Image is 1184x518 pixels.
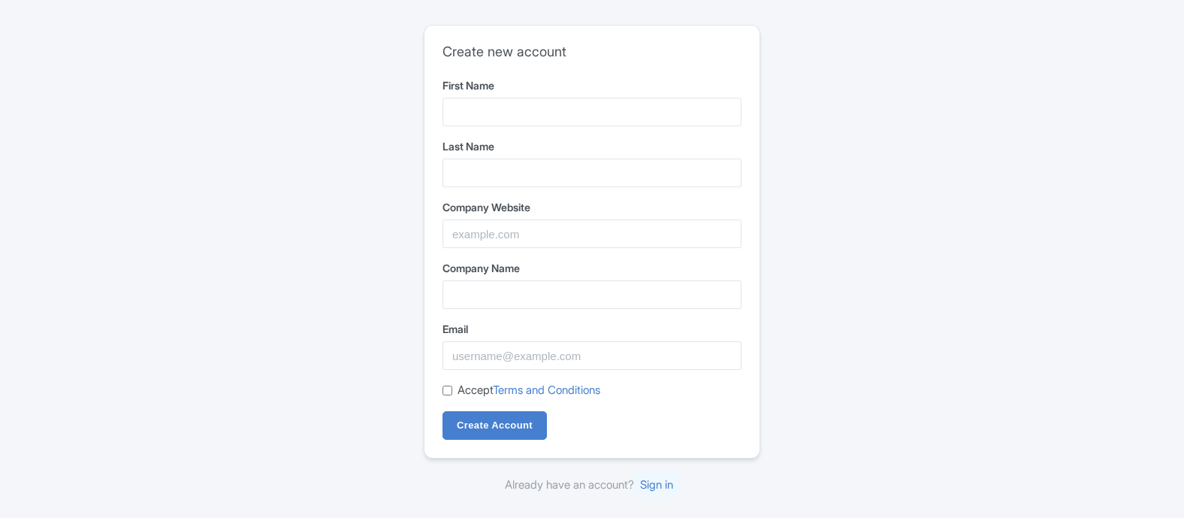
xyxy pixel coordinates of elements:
label: Company Name [442,260,742,276]
label: Last Name [442,138,742,154]
input: Create Account [442,411,547,440]
label: First Name [442,77,742,93]
div: Already have an account? [424,477,760,494]
label: Company Website [442,199,742,215]
a: Terms and Conditions [493,383,600,397]
a: Sign in [634,471,679,498]
h2: Create new account [442,44,742,60]
input: example.com [442,220,742,248]
label: Accept [458,382,600,399]
label: Email [442,321,742,337]
input: username@example.com [442,341,742,370]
